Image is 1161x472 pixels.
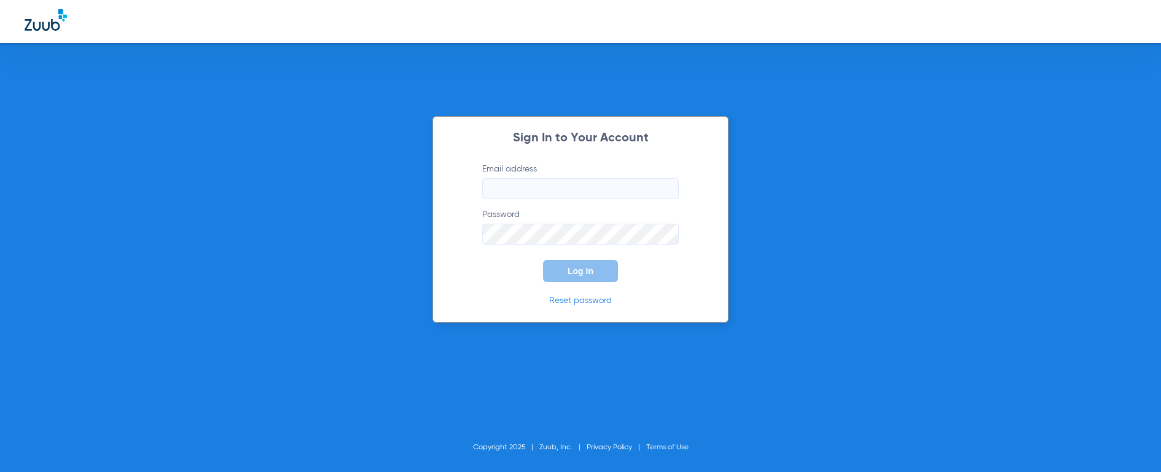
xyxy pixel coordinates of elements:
a: Terms of Use [646,444,689,451]
a: Privacy Policy [587,444,632,451]
h2: Sign In to Your Account [464,132,697,144]
span: Log In [568,266,593,276]
li: Zuub, Inc. [539,441,587,454]
input: Password [482,224,679,245]
label: Email address [482,163,679,199]
button: Log In [543,260,618,282]
a: Reset password [549,296,612,305]
li: Copyright 2025 [473,441,539,454]
iframe: Chat Widget [1100,413,1161,472]
input: Email address [482,178,679,199]
label: Password [482,208,679,245]
img: Zuub Logo [25,9,67,31]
